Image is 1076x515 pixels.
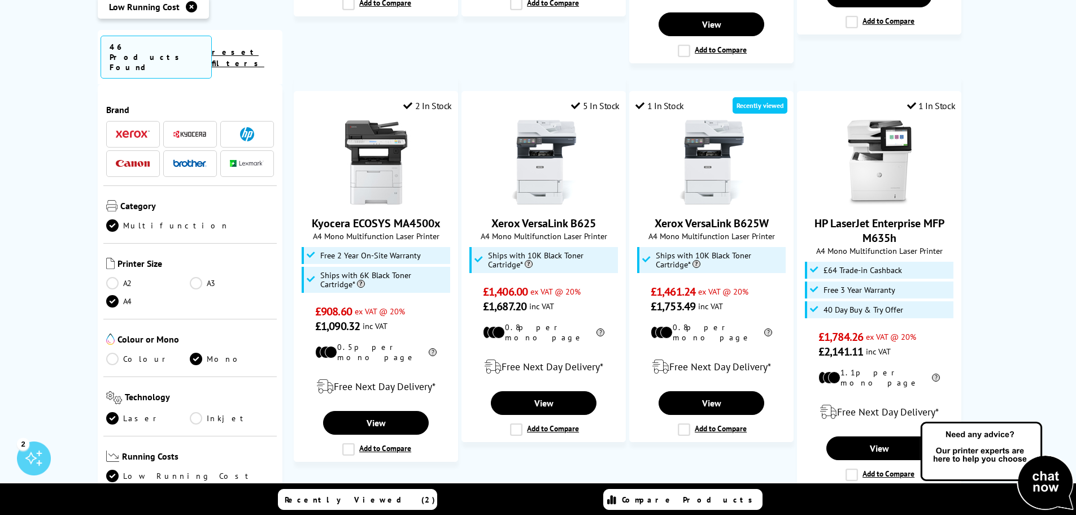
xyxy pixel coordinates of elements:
[342,443,411,456] label: Add to Compare
[334,196,419,207] a: Kyocera ECOSYS MA4500x
[669,120,754,205] img: Xerox VersaLink B625W
[101,36,212,79] span: 46 Products Found
[530,286,581,297] span: ex VAT @ 20%
[117,334,275,347] span: Colour or Mono
[230,157,264,171] a: Lexmark
[814,216,944,245] a: HP LaserJet Enterprise MFP M635h
[173,130,207,139] img: Kyocera
[803,245,955,256] span: A4 Mono Multifunction Laser Printer
[173,127,207,141] a: Kyocera
[698,301,723,311] span: inc VAT
[106,451,120,462] img: Running Costs
[355,306,405,317] span: ex VAT @ 20%
[17,438,29,450] div: 2
[117,258,275,271] span: Printer Size
[655,216,769,231] a: Xerox VersaLink B625W
[300,231,452,241] span: A4 Mono Multifunction Laser Printer
[120,200,275,214] span: Category
[106,219,229,232] a: Multifunction
[529,301,554,311] span: inc VAT
[106,412,190,425] a: Laser
[824,266,902,275] span: £64 Trade-in Cashback
[116,130,150,138] img: Xerox
[651,284,695,299] span: £1,461.24
[678,423,747,436] label: Add to Compare
[190,277,274,289] a: A3
[106,277,190,289] a: A2
[502,120,586,205] img: Xerox VersaLink B625
[106,353,190,365] a: Colour
[122,451,274,465] span: Running Costs
[826,436,931,460] a: View
[125,391,274,406] span: Technology
[403,100,452,111] div: 2 In Stock
[106,334,115,345] img: Colour or Mono
[659,391,764,415] a: View
[818,344,863,359] span: £2,141.11
[571,100,620,111] div: 5 In Stock
[866,346,891,357] span: inc VAT
[315,342,437,362] li: 0.5p per mono page
[846,469,914,481] label: Add to Compare
[116,160,150,167] img: Canon
[106,200,117,211] img: Category
[651,322,772,343] li: 0.8p per mono page
[109,1,180,12] span: Low Running Cost
[300,371,452,403] div: modal_delivery
[468,231,620,241] span: A4 Mono Multifunction Laser Printer
[190,353,274,365] a: Mono
[106,295,190,308] a: A4
[315,319,360,334] span: £1,090.32
[468,351,620,383] div: modal_delivery
[190,412,274,425] a: Inkjet
[320,251,421,260] span: Free 2 Year On-Site Warranty
[312,216,441,231] a: Kyocera ECOSYS MA4500x
[106,104,275,115] span: Brand
[818,367,940,388] li: 1.1p per mono page
[635,351,787,383] div: modal_delivery
[733,97,787,114] div: Recently viewed
[907,100,956,111] div: 1 In Stock
[285,495,435,505] span: Recently Viewed (2)
[510,423,579,436] label: Add to Compare
[837,120,922,205] img: HP LaserJet Enterprise MFP M635h
[106,470,275,482] a: Low Running Cost
[656,251,783,269] span: Ships with 10K Black Toner Cartridge*
[116,127,150,141] a: Xerox
[173,159,207,167] img: Brother
[491,216,596,231] a: Xerox VersaLink B625
[483,322,604,343] li: 0.8p per mono page
[106,391,123,404] img: Technology
[622,495,759,505] span: Compare Products
[846,16,914,28] label: Add to Compare
[918,420,1076,513] img: Open Live Chat window
[230,160,264,167] img: Lexmark
[488,251,616,269] span: Ships with 10K Black Toner Cartridge*
[669,196,754,207] a: Xerox VersaLink B625W
[278,489,437,510] a: Recently Viewed (2)
[491,391,596,415] a: View
[837,196,922,207] a: HP LaserJet Enterprise MFP M635h
[173,157,207,171] a: Brother
[818,330,863,344] span: £1,784.26
[635,231,787,241] span: A4 Mono Multifunction Laser Printer
[635,100,684,111] div: 1 In Stock
[502,196,586,207] a: Xerox VersaLink B625
[240,127,254,141] img: HP
[334,120,419,205] img: Kyocera ECOSYS MA4500x
[803,396,955,428] div: modal_delivery
[698,286,748,297] span: ex VAT @ 20%
[363,321,387,331] span: inc VAT
[315,304,352,319] span: £908.60
[106,258,115,269] img: Printer Size
[824,285,895,295] span: Free 3 Year Warranty
[116,157,150,171] a: Canon
[678,45,747,57] label: Add to Compare
[483,299,526,314] span: £1,687.20
[212,47,264,68] a: reset filters
[824,305,903,314] span: 40 Day Buy & Try Offer
[230,127,264,141] a: HP
[323,411,428,435] a: View
[651,299,695,314] span: £1,753.49
[483,284,528,299] span: £1,406.00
